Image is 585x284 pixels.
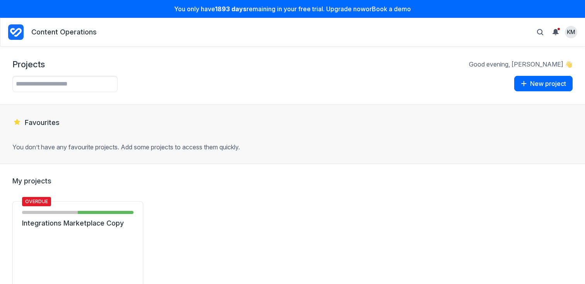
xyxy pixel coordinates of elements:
[514,76,573,91] button: New project
[31,27,97,37] p: Content Operations
[8,23,24,41] a: Project Dashboard
[22,197,51,206] span: Overdue
[5,5,580,13] p: You only have remaining in your free trial. Upgrade now or Book a demo
[12,143,573,151] p: You don’t have any favourite projects. Add some projects to access them quickly.
[469,60,573,68] p: Good evening, [PERSON_NAME] 👋
[514,76,573,92] a: New project
[534,26,546,38] button: Toggle search bar
[22,219,133,228] a: Integrations Marketplace Copy
[549,26,565,38] summary: View Notifications
[12,176,573,186] h2: My projects
[12,117,573,127] h2: Favourites
[565,26,577,38] summary: View profile menu
[12,59,45,70] h1: Projects
[215,5,246,13] strong: 1893 days
[567,28,575,36] span: KM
